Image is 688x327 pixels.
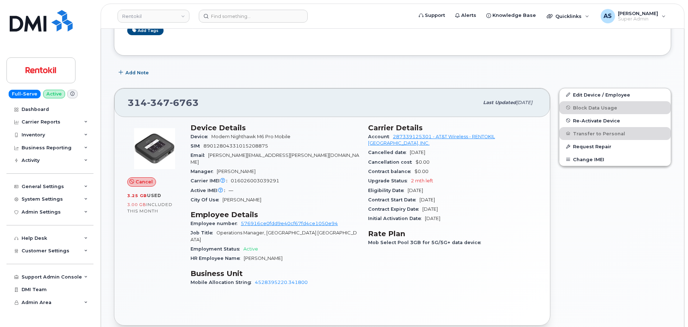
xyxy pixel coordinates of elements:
[368,206,422,212] span: Contract Expiry Date
[618,16,658,22] span: Super Admin
[128,97,199,108] span: 314
[516,100,532,105] span: [DATE]
[368,216,425,221] span: Initial Activation Date
[191,230,216,235] span: Job Title
[127,193,147,198] span: 3.25 GB
[559,127,671,140] button: Transfer to Personal
[191,178,231,183] span: Carrier IMEI
[223,197,261,202] span: [PERSON_NAME]
[191,230,357,242] span: Operations Manager, [GEOGRAPHIC_DATA] [GEOGRAPHIC_DATA]
[191,269,359,278] h3: Business Unit
[425,216,440,221] span: [DATE]
[127,202,173,214] span: included this month
[419,197,435,202] span: [DATE]
[244,256,283,261] span: [PERSON_NAME]
[118,10,189,23] a: Rentokil
[559,153,671,166] button: Change IMEI
[559,88,671,101] a: Edit Device / Employee
[191,134,211,139] span: Device
[243,246,258,252] span: Active
[414,169,428,174] span: $0.00
[191,221,241,226] span: Employee number
[191,169,217,174] span: Manager
[414,8,450,23] a: Support
[199,10,308,23] input: Find something...
[191,153,208,158] span: Email
[191,123,359,132] h3: Device Details
[211,134,290,139] span: Modem Nighthawk M6 Pro Mobile
[492,12,536,19] span: Knowledge Base
[368,169,414,174] span: Contract balance
[657,296,683,322] iframe: Messenger Launcher
[422,206,438,212] span: [DATE]
[368,150,410,155] span: Cancelled date
[136,178,153,185] span: Cancel
[542,9,594,23] div: Quicklinks
[368,159,416,165] span: Cancellation cost
[483,100,516,105] span: Last updated
[604,12,612,20] span: AS
[170,97,199,108] span: 6763
[255,280,308,285] a: 4528395220.341800
[229,188,233,193] span: —
[368,123,537,132] h3: Carrier Details
[481,8,541,23] a: Knowledge Base
[416,159,430,165] span: $0.00
[368,229,537,238] h3: Rate Plan
[368,240,485,245] span: Mob Select Pool 3GB for 5G/5G+ data device
[127,26,164,35] a: Add tags
[450,8,481,23] a: Alerts
[411,178,433,183] span: 2 mth left
[191,188,229,193] span: Active IMEI
[425,12,445,19] span: Support
[147,193,161,198] span: used
[573,118,620,123] span: Re-Activate Device
[191,210,359,219] h3: Employee Details
[368,197,419,202] span: Contract Start Date
[191,153,359,164] span: [PERSON_NAME][EMAIL_ADDRESS][PERSON_NAME][DOMAIN_NAME]
[191,197,223,202] span: City Of Use
[203,143,268,149] span: 89012804331015208875
[408,188,423,193] span: [DATE]
[368,178,411,183] span: Upgrade Status
[559,140,671,153] button: Request Repair
[596,9,671,23] div: Alexander Strull
[217,169,256,174] span: [PERSON_NAME]
[555,13,582,19] span: Quicklinks
[618,10,658,16] span: [PERSON_NAME]
[559,101,671,114] button: Block Data Usage
[191,246,243,252] span: Employment Status
[147,97,170,108] span: 347
[127,202,146,207] span: 3.00 GB
[368,134,495,146] a: 287339125301 - AT&T Wireless - RENTOKIL [GEOGRAPHIC_DATA], INC.
[191,256,244,261] span: HR Employee Name
[241,221,338,226] a: 576916ce0fdd9e40cf67fd4ce1050e94
[368,134,393,139] span: Account
[114,66,155,79] button: Add Note
[410,150,425,155] span: [DATE]
[133,127,176,170] img: image20231002-3703462-1x10gjr.jpeg
[191,143,203,149] span: SIM
[191,280,255,285] span: Mobile Allocation String
[125,69,149,76] span: Add Note
[461,12,476,19] span: Alerts
[559,114,671,127] button: Re-Activate Device
[368,188,408,193] span: Eligibility Date
[231,178,279,183] span: 016026003039291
